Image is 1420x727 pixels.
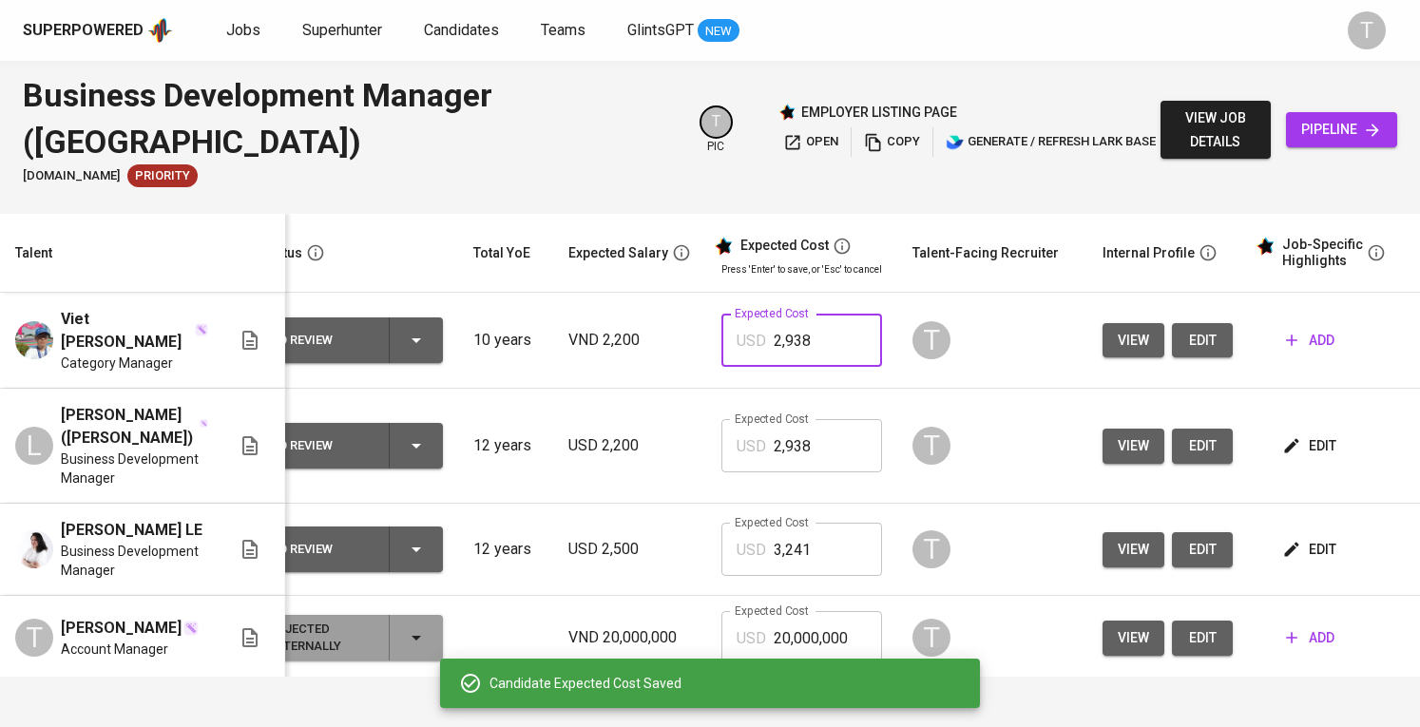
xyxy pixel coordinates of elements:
button: add [1278,621,1342,656]
button: view [1103,621,1164,656]
div: T [912,427,950,465]
span: NEW [698,22,739,41]
span: add [1286,329,1334,353]
span: Category Manager [61,354,173,373]
img: Huong LE [15,530,53,568]
div: T [912,619,950,657]
div: To Review [271,328,374,353]
span: [PERSON_NAME] ([PERSON_NAME]) [61,404,198,450]
button: add [1278,323,1342,358]
p: USD 2,200 [568,434,691,457]
span: Business Development Manager [61,542,208,580]
img: magic_wand.svg [200,419,208,428]
span: edit [1286,434,1336,458]
div: pic [700,105,733,155]
div: T [912,321,950,359]
span: view [1118,538,1149,562]
a: Superpoweredapp logo [23,16,173,45]
button: To Review [263,317,443,363]
p: 10 years [473,329,538,352]
div: New Job received from Demand Team [127,164,198,187]
span: GlintsGPT [627,21,694,39]
div: To Review [271,537,374,562]
button: view job details [1161,101,1272,159]
button: edit [1172,429,1233,464]
div: T [700,105,733,139]
span: Jobs [226,21,260,39]
span: view [1118,329,1149,353]
span: pipeline [1301,118,1382,142]
div: Rejected Internally [271,617,374,659]
p: USD [737,330,766,353]
span: [PERSON_NAME] LE [61,519,202,542]
p: Press 'Enter' to save, or 'Esc' to cancel [721,262,882,277]
span: copy [864,131,920,153]
button: view [1103,323,1164,358]
button: To Review [263,526,443,572]
button: To Review [263,423,443,469]
button: view [1103,532,1164,567]
p: employer listing page [801,103,957,122]
button: edit [1172,323,1233,358]
span: Superhunter [302,21,382,39]
p: 12 years [473,538,538,561]
div: To Review [271,433,374,458]
img: lark [946,133,965,152]
div: Expected Salary [568,241,668,265]
span: Teams [541,21,585,39]
div: Business Development Manager ([GEOGRAPHIC_DATA]) [23,72,677,164]
a: Jobs [226,19,264,43]
p: USD [737,539,766,562]
span: view [1118,434,1149,458]
span: Candidates [424,21,499,39]
p: 12 years [473,434,538,457]
p: VND 20,000,000 [568,626,691,649]
div: Job-Specific Highlights [1282,237,1363,270]
a: Candidates [424,19,503,43]
p: USD [737,435,766,458]
img: glints_star.svg [1256,237,1275,256]
img: glints_star.svg [714,237,733,256]
button: edit [1172,532,1233,567]
span: view job details [1176,106,1257,153]
img: Viet Bui [15,321,53,359]
span: edit [1187,538,1218,562]
div: T [15,619,53,657]
button: edit [1278,532,1344,567]
span: [DOMAIN_NAME] [23,167,120,185]
button: copy [859,127,925,157]
div: Superpowered [23,20,144,42]
a: Superhunter [302,19,386,43]
span: Priority [127,167,198,185]
img: app logo [147,16,173,45]
div: T [912,530,950,568]
a: GlintsGPT NEW [627,19,739,43]
div: Expected Cost [740,238,829,255]
a: Teams [541,19,589,43]
span: add [1286,626,1334,650]
span: edit [1187,434,1218,458]
img: magic_wand.svg [183,621,199,636]
button: lark generate / refresh lark base [941,127,1161,157]
div: T [1348,11,1386,49]
div: Talent [15,241,52,265]
button: view [1103,429,1164,464]
div: Internal Profile [1103,241,1195,265]
span: edit [1286,538,1336,562]
span: open [783,131,838,153]
a: edit [1172,621,1233,656]
a: pipeline [1286,112,1397,147]
button: edit [1278,429,1344,464]
button: open [778,127,843,157]
div: Talent-Facing Recruiter [912,241,1059,265]
p: VND 2,200 [568,329,691,352]
span: edit [1187,626,1218,650]
div: Total YoE [473,241,530,265]
p: USD [737,627,766,650]
img: magic_wand.svg [195,323,208,336]
span: Account Manager [61,640,168,659]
